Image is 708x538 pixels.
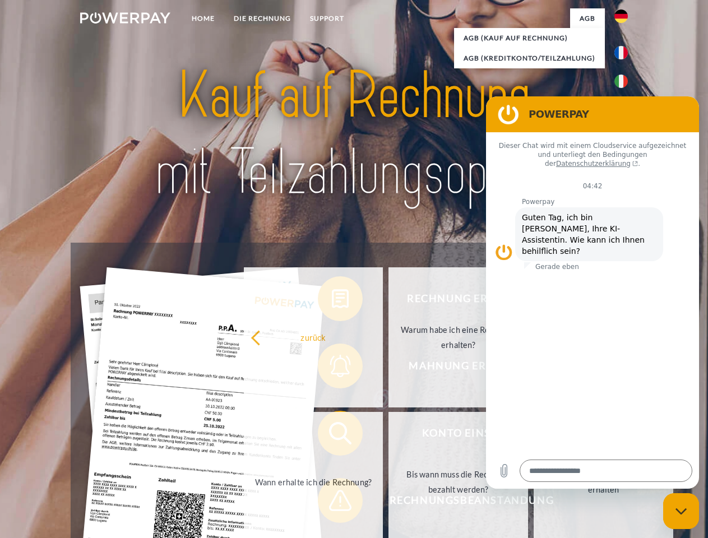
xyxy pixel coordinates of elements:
[251,330,377,345] div: zurück
[614,10,628,23] img: de
[570,8,605,29] a: agb
[182,8,224,29] a: Home
[486,96,699,489] iframe: Messaging-Fenster
[614,46,628,59] img: fr
[251,474,377,489] div: Wann erhalte ich die Rechnung?
[224,8,300,29] a: DIE RECHNUNG
[107,54,601,215] img: title-powerpay_de.svg
[454,48,605,68] a: AGB (Kreditkonto/Teilzahlung)
[614,75,628,88] img: it
[300,8,354,29] a: SUPPORT
[395,467,521,497] div: Bis wann muss die Rechnung bezahlt werden?
[395,322,521,353] div: Warum habe ich eine Rechnung erhalten?
[454,28,605,48] a: AGB (Kauf auf Rechnung)
[80,12,170,24] img: logo-powerpay-white.svg
[663,493,699,529] iframe: Schaltfläche zum Öffnen des Messaging-Fensters; Konversation läuft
